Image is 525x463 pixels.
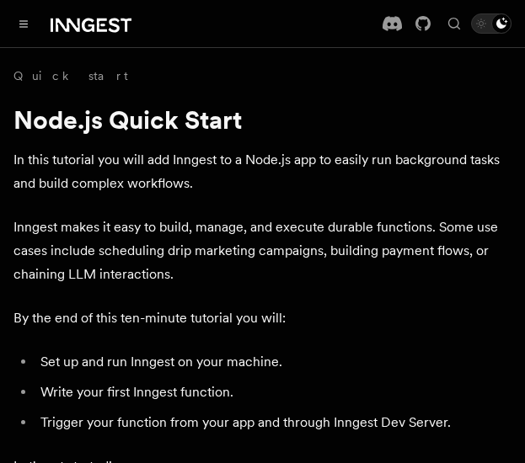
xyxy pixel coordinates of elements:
[13,216,512,286] p: Inngest makes it easy to build, manage, and execute durable functions. Some use cases include sch...
[35,381,512,404] li: Write your first Inngest function.
[35,411,512,434] li: Trigger your function from your app and through Inngest Dev Server.
[13,306,512,330] p: By the end of this ten-minute tutorial you will:
[444,13,464,34] button: Find something...
[35,350,512,374] li: Set up and run Inngest on your machine.
[13,148,512,195] p: In this tutorial you will add Inngest to a Node.js app to easily run background tasks and build c...
[13,67,128,84] a: Quick start
[471,13,512,34] button: Toggle dark mode
[13,13,34,34] button: Toggle navigation
[13,104,512,135] h1: Node.js Quick Start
